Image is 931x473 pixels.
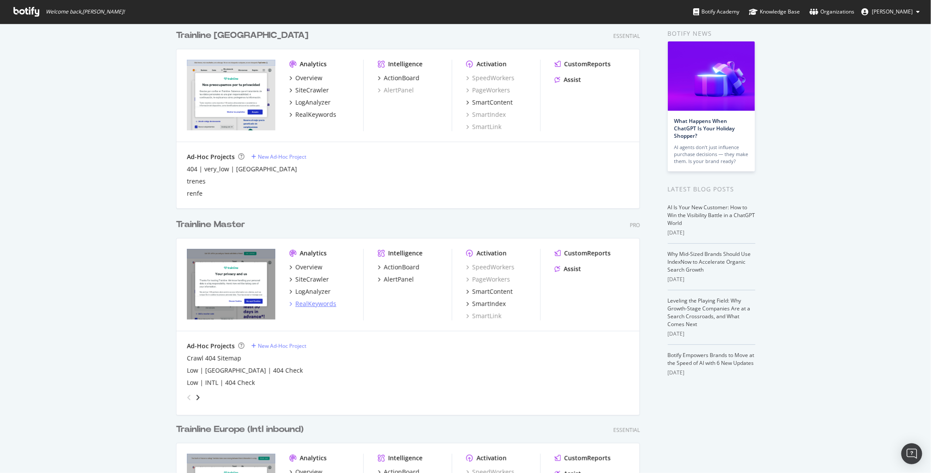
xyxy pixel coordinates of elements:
a: 404 | very_low | [GEOGRAPHIC_DATA] [187,165,297,174]
div: [DATE] [668,276,755,283]
a: SmartContent [466,287,513,296]
a: SmartLink [466,312,501,320]
div: Assist [564,75,581,84]
div: Trainline Master [176,218,245,231]
div: angle-right [195,393,201,402]
div: Activation [477,249,507,258]
div: Organizations [809,7,854,16]
a: ActionBoard [378,74,420,82]
div: Activation [477,60,507,68]
a: Trainline Master [176,218,249,231]
div: SiteCrawler [295,275,329,284]
a: Overview [289,263,322,272]
div: Intelligence [388,249,423,258]
div: Overview [295,263,322,272]
a: SiteCrawler [289,275,329,284]
a: LogAnalyzer [289,287,331,296]
div: New Ad-Hoc Project [258,153,306,160]
div: CustomReports [564,454,611,463]
a: AlertPanel [378,86,414,95]
div: Assist [564,265,581,273]
a: PageWorkers [466,86,510,95]
a: Botify Empowers Brands to Move at the Speed of AI with 6 New Updates [668,351,755,367]
div: Botify news [668,29,755,38]
img: What Happens When ChatGPT Is Your Holiday Shopper? [668,41,755,111]
a: Why Mid-Sized Brands Should Use IndexNow to Accelerate Organic Search Growth [668,250,751,273]
div: Trainline [GEOGRAPHIC_DATA] [176,29,308,42]
a: trenes [187,177,206,186]
div: ActionBoard [384,263,420,272]
a: RealKeywords [289,110,336,119]
div: RealKeywords [295,110,336,119]
div: Trainline Europe (Intl inbound) [176,423,304,436]
a: What Happens When ChatGPT Is Your Holiday Shopper? [674,117,735,140]
div: LogAnalyzer [295,287,331,296]
a: RealKeywords [289,299,336,308]
div: Intelligence [388,60,423,68]
a: New Ad-Hoc Project [251,153,306,160]
div: Essential [613,426,640,434]
div: Botify Academy [693,7,739,16]
div: Analytics [300,60,327,68]
div: AI agents don’t just influence purchase decisions — they make them. Is your brand ready? [674,144,748,165]
a: LogAnalyzer [289,98,331,107]
a: SiteCrawler [289,86,329,95]
a: SmartLink [466,123,501,131]
a: SpeedWorkers [466,74,515,82]
a: Low | [GEOGRAPHIC_DATA] | 404 Check [187,366,303,375]
div: ActionBoard [384,74,420,82]
a: CustomReports [555,249,611,258]
div: Ad-Hoc Projects [187,153,235,161]
img: https://www.thetrainline.com/es [187,60,275,130]
div: Ad-Hoc Projects [187,342,235,350]
div: LogAnalyzer [295,98,331,107]
a: AlertPanel [378,275,414,284]
div: angle-left [183,391,195,405]
img: https://www.thetrainline.com [187,249,275,320]
a: CustomReports [555,60,611,68]
span: Welcome back, [PERSON_NAME] ! [46,8,125,15]
a: SmartIndex [466,110,506,119]
a: Overview [289,74,322,82]
a: Leveling the Playing Field: Why Growth-Stage Companies Are at a Search Crossroads, and What Comes... [668,297,751,328]
div: SmartIndex [472,299,506,308]
a: ActionBoard [378,263,420,272]
div: Open Intercom Messenger [901,443,922,464]
div: [DATE] [668,330,755,338]
a: Low | INTL | 404 Check [187,378,255,387]
a: PageWorkers [466,275,510,284]
div: SiteCrawler [295,86,329,95]
div: Analytics [300,454,327,463]
a: SpeedWorkers [466,263,515,272]
a: Crawl 404 Sitemap [187,354,241,363]
div: CustomReports [564,60,611,68]
div: Latest Blog Posts [668,184,755,194]
a: New Ad-Hoc Project [251,342,306,350]
div: Essential [613,32,640,40]
div: Knowledge Base [749,7,800,16]
div: Intelligence [388,454,423,463]
div: Overview [295,74,322,82]
a: CustomReports [555,454,611,463]
a: Trainline [GEOGRAPHIC_DATA] [176,29,312,42]
a: SmartContent [466,98,513,107]
span: David Lewis [872,8,913,15]
div: [DATE] [668,369,755,377]
div: Pro [630,221,640,229]
a: Assist [555,75,581,84]
a: renfe [187,189,203,198]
